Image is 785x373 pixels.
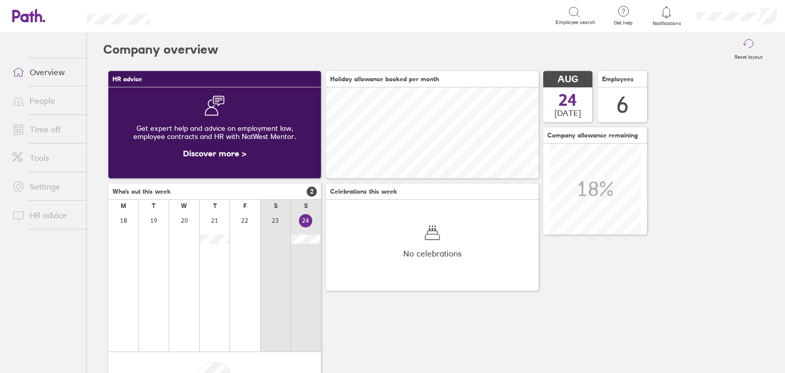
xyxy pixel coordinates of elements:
a: People [4,90,86,111]
div: W [181,202,187,209]
div: T [152,202,155,209]
a: Time off [4,119,86,139]
button: Reset layout [728,33,769,66]
label: Reset layout [728,51,769,60]
div: M [121,202,126,209]
a: Notifications [650,5,683,27]
span: Employees [602,76,634,83]
span: Notifications [650,20,683,27]
span: [DATE] [555,108,581,118]
span: No celebrations [403,249,461,258]
div: Search [178,11,204,20]
a: HR advice [4,205,86,225]
div: S [304,202,308,209]
div: S [274,202,278,209]
span: Get help [607,20,640,26]
h2: Company overview [103,33,218,66]
div: 6 [616,92,629,118]
span: Who's out this week [112,188,171,195]
a: Overview [4,62,86,82]
span: Employee search [556,19,595,26]
span: AUG [558,74,578,85]
span: Celebrations this week [330,188,397,195]
span: 24 [559,92,577,108]
span: Holiday allowance booked per month [330,76,439,83]
div: F [243,202,247,209]
span: HR advice [112,76,142,83]
a: Tools [4,148,86,168]
span: 2 [307,186,317,197]
a: Discover more > [183,148,246,158]
span: Company allowance remaining [547,132,638,139]
a: Settings [4,176,86,197]
div: T [213,202,217,209]
div: Get expert help and advice on employment law, employee contracts and HR with NatWest Mentor. [117,116,313,149]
